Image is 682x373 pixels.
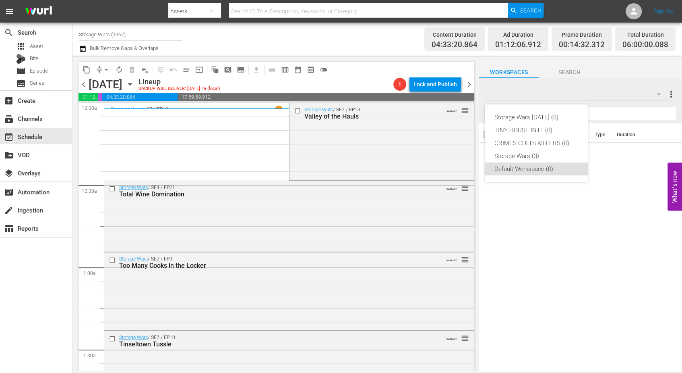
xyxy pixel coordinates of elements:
div: Storage Wars (3) [494,150,578,163]
div: CRIMES CULTS KILLERS (0) [494,137,578,150]
button: Open Feedback Widget [668,163,682,210]
div: TINY HOUSE INTL (0) [494,124,578,137]
div: Default Workspace (0) [494,163,578,175]
div: Storage Wars [DATE] (0) [494,111,578,124]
